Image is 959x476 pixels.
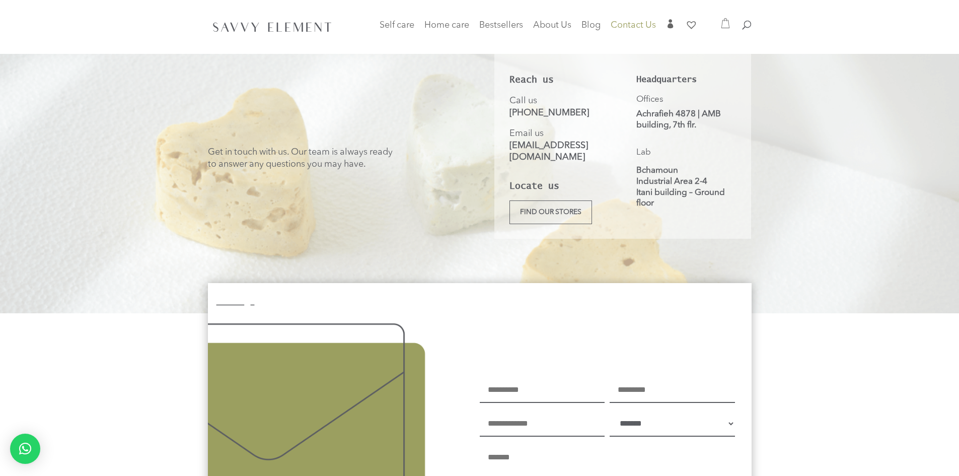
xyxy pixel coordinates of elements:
[636,109,736,130] p: Achrafieh 4878 | AMB building, 7th flr.
[636,147,736,158] p: Lab
[533,22,571,36] a: About Us
[509,74,554,85] strong: Reach us
[636,74,697,84] strong: Headquarters
[424,21,469,30] span: Home care
[509,200,592,224] a: Find our stores
[509,108,589,117] a: [PHONE_NUMBER]
[509,180,559,191] strong: Locate us
[380,21,414,30] span: Self care
[380,22,414,42] a: Self care
[581,21,601,30] span: Blog
[533,21,571,30] span: About Us
[636,165,736,209] p: Bchamoun Industrial Area 2-4 Itani building – Ground floor
[208,147,465,170] p: Get in touch with us. Our team is always ready to answer any questions you may have.
[509,141,588,162] a: [EMAIL_ADDRESS][DOMAIN_NAME]
[479,22,523,36] a: Bestsellers
[666,19,675,36] a: 
[509,95,610,128] p: Call us
[611,22,656,36] a: Contact Us
[424,22,469,42] a: Home care
[611,21,656,30] span: Contact Us
[210,19,335,35] img: SavvyElement
[509,128,610,163] p: Email us
[479,21,523,30] span: Bestsellers
[581,22,601,36] a: Blog
[666,19,675,28] span: 
[636,94,736,105] p: Offices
